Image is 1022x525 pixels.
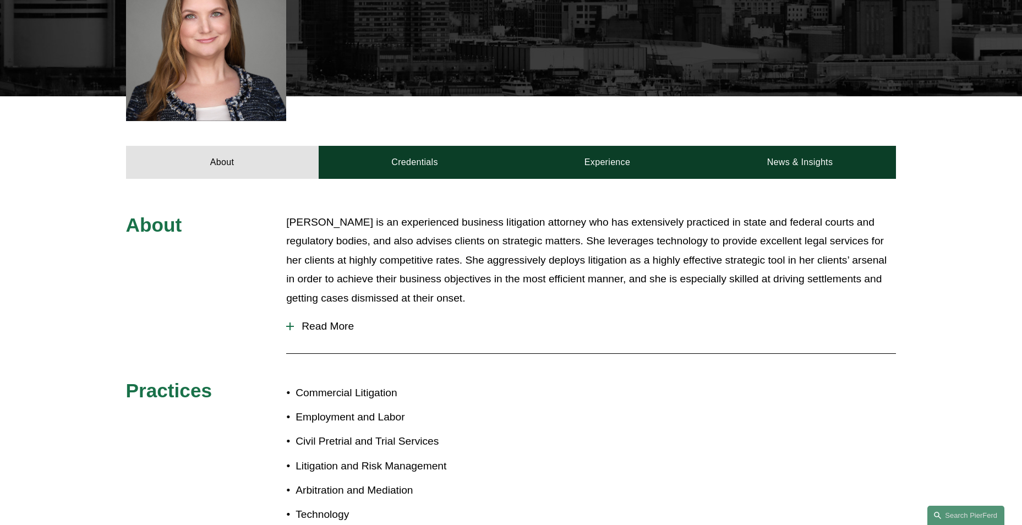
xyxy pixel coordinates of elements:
a: Search this site [927,506,1004,525]
p: Commercial Litigation [296,384,511,403]
button: Read More [286,312,896,341]
span: Practices [126,380,212,401]
a: Credentials [319,146,511,179]
p: Arbitration and Mediation [296,481,511,500]
span: About [126,214,182,236]
p: [PERSON_NAME] is an experienced business litigation attorney who has extensively practiced in sta... [286,213,896,308]
span: Read More [294,320,896,332]
a: About [126,146,319,179]
a: Experience [511,146,704,179]
a: News & Insights [703,146,896,179]
p: Civil Pretrial and Trial Services [296,432,511,451]
p: Employment and Labor [296,408,511,427]
p: Technology [296,505,511,524]
p: Litigation and Risk Management [296,457,511,476]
